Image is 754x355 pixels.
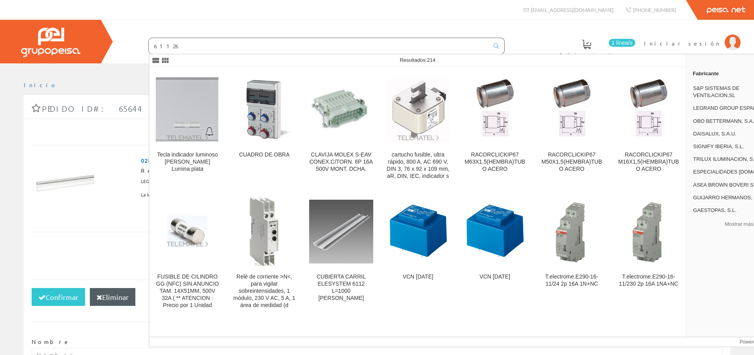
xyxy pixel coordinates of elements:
[303,189,379,318] a: CUBIERTA CARRIL ELESYSTEM 6112 L=1000 BLANCO CUBIERTA CARRIL ELESYSTEM 6112 L=1000 [PERSON_NAME]
[534,67,610,189] a: RACORCLICKIP67 M50X1,5(HEMBRA)TUBO ACERO RACORCLICKIP67 M50X1,5(HEMBRA)TUBO ACERO
[463,151,527,173] div: RACORCLICKIP67 M63X1,5(HEMBRA)TUBO ACERO
[309,88,373,130] img: CLAVIJA MOLEX S-EAV CONEX.C/TORN. 6P 16A 500V MONT. DCHA.
[24,81,57,88] a: Inicio
[617,151,680,173] div: RACORCLICKIP67 M16X1,5(HEMBRA)TUBO ACERO
[249,196,279,267] img: Relé de corriente >N<, para vigilar sobreintensidades, 1 módulo, 230 V AC, 5 A, 1 área de medidad (d
[463,204,527,259] img: VCN 16/1/12
[617,200,680,263] img: T.electrome.E290-16-11/230 2p 16A 1NA+NC
[463,273,527,281] div: VCN [DATE]
[232,273,296,309] div: Relé de corriente >N<, para vigilar sobreintensidades, 1 módulo, 230 V AC, 5 A, 1 área de medidad (d
[149,67,226,189] a: Tecla indicador luminoso campana Lumina plata Tecla indicador luminoso [PERSON_NAME] Lumina plata
[35,153,94,213] img: Foto artículo 02B-CANAL CLIMA 40X70 FLUID (150x150)
[457,189,533,318] a: VCN 16/1/12 VCN [DATE]
[540,273,604,288] div: T.electrome.E290-16-11/24 2p 16A 1N+NC
[386,151,450,180] div: cartucho fusible, ultra rápido, 800 A, AC 690 V, DIN 3, 76 x 92 x 109 mm, aR, DIN, IEC, indicador s
[141,175,208,188] span: LEGRAND GROUP ESPAÑA, S.L.
[610,67,687,189] a: RACORCLICKIP67 M16X1,5(HEMBRA)TUBO ACERO RACORCLICKIP67 M16X1,5(HEMBRA)TUBO ACERO
[386,273,450,281] div: VCN [DATE]
[156,77,219,141] img: Tecla indicador luminoso campana Lumina plata
[309,273,373,302] div: CUBIERTA CARRIL ELESYSTEM 6112 L=1000 [PERSON_NAME]
[386,204,450,259] img: VCN 6/1/12
[226,67,302,189] a: CUADRO DE OBRA CUADRO DE OBRA
[552,33,637,62] a: 1 línea/s Pedido actual
[90,288,135,306] button: Eliminar
[400,57,435,63] span: Resultados:
[303,67,379,189] a: CLAVIJA MOLEX S-EAV CONEX.C/TORN. 6P 16A 500V MONT. DCHA. CLAVIJA MOLEX S-EAV CONEX.C/TORN. 6P 16...
[540,200,604,263] img: T.electrome.E290-16-11/24 2p 16A 1N+NC
[427,57,436,63] span: 214
[156,151,219,173] div: Tecla indicador luminoso [PERSON_NAME] Lumina plata
[42,104,481,113] span: Pedido ID#: 65644 | [DATE] 12:31:15 | Cliente Invitado 1739762525 (1739762525)
[463,77,527,141] img: RACORCLICKIP67 M63X1,5(HEMBRA)TUBO ACERO
[609,39,635,47] span: 1 línea/s
[149,189,226,318] a: FUSIBLE DE CILINDRO GG (NFC) SIN ANUNCIO TAM. 14X51MM, 500V 32A ( ** ATENCION : Precio por 1 Unid...
[531,6,613,13] span: [EMAIL_ADDRESS][DOMAIN_NAME]
[149,38,489,54] input: Buscar ...
[309,151,373,173] div: CLAVIJA MOLEX S-EAV CONEX.C/TORN. 6P 16A 500V MONT. DCHA.
[141,188,292,202] span: La información sobre el stock estará disponible cuando se identifique.
[386,77,450,141] img: cartucho fusible, ultra rápido, 800 A, AC 690 V, DIN 3, 76 x 92 x 109 mm, aR, DIN, IEC, indicador s
[457,67,533,189] a: RACORCLICKIP67 M63X1,5(HEMBRA)TUBO ACERO RACORCLICKIP67 M63X1,5(HEMBRA)TUBO ACERO
[32,338,70,346] label: Nombre
[156,273,219,309] div: FUSIBLE DE CILINDRO GG (NFC) SIN ANUNCIO TAM. 14X51MM, 500V 32A ( ** ATENCION : Precio por 1 Unidad
[232,151,296,158] div: CUADRO DE OBRA
[21,28,80,57] img: Grupo Peisa
[540,151,604,173] div: RACORCLICKIP67 M50X1,5(HEMBRA)TUBO ACERO
[644,39,721,47] span: Iniciar sesión
[226,189,302,318] a: Relé de corriente >N<, para vigilar sobreintensidades, 1 módulo, 230 V AC, 5 A, 1 área de medidad...
[156,216,219,248] img: FUSIBLE DE CILINDRO GG (NFC) SIN ANUNCIO TAM. 14X51MM, 500V 32A ( ** ATENCION : Precio por 1 Unidad
[309,200,373,263] img: CUBIERTA CARRIL ELESYSTEM 6112 L=1000 BLANCO
[32,288,85,306] button: Confirmar
[534,189,610,318] a: T.electrome.E290-16-11/24 2p 16A 1N+NC T.electrome.E290-16-11/24 2p 16A 1N+NC
[610,189,687,318] a: T.electrome.E290-16-11/230 2p 16A 1NA+NC T.electrome.E290-16-11/230 2p 16A 1NA+NC
[141,167,388,175] div: Ref. 611260
[232,77,296,141] img: CUADRO DE OBRA
[141,153,233,167] span: 02B-CANAL CLIMA 40X70 FLUID
[380,67,456,189] a: cartucho fusible, ultra rápido, 800 A, AC 690 V, DIN 3, 76 x 92 x 109 mm, aR, DIN, IEC, indicador...
[644,33,741,40] a: Iniciar sesión
[560,51,613,59] span: Pedido actual
[617,77,680,141] img: RACORCLICKIP67 M16X1,5(HEMBRA)TUBO ACERO
[633,6,676,13] span: [PHONE_NUMBER]
[32,232,722,280] div: Total pedido: Total líneas:
[380,189,456,318] a: VCN 6/1/12 VCN [DATE]
[540,77,604,141] img: RACORCLICKIP67 M50X1,5(HEMBRA)TUBO ACERO
[617,273,680,288] div: T.electrome.E290-16-11/230 2p 16A 1NA+NC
